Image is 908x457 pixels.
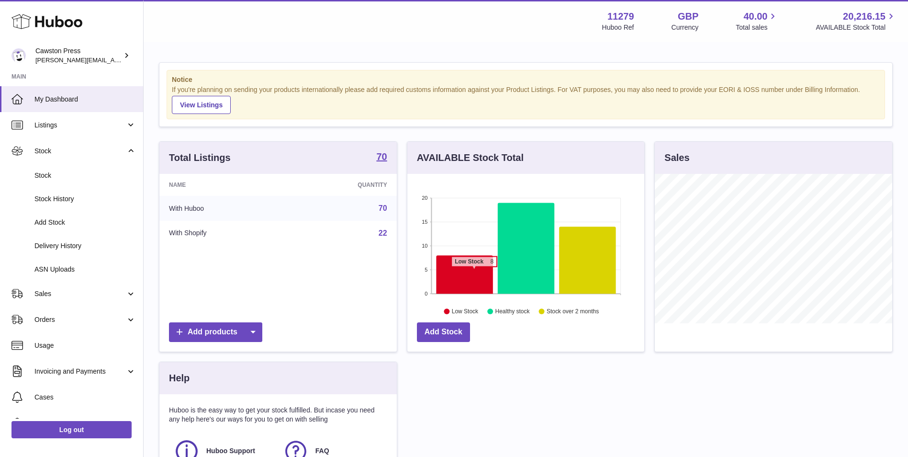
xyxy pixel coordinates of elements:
text: 0 [425,291,427,297]
strong: 11279 [607,10,634,23]
h3: Help [169,372,190,385]
h3: AVAILABLE Stock Total [417,151,524,164]
span: Cases [34,393,136,402]
a: Add Stock [417,322,470,342]
img: thomas.carson@cawstonpress.com [11,48,26,63]
span: [PERSON_NAME][EMAIL_ADDRESS][PERSON_NAME][DOMAIN_NAME] [35,56,243,64]
td: With Huboo [159,196,287,221]
p: Huboo is the easy way to get your stock fulfilled. But incase you need any help here's our ways f... [169,406,387,424]
span: Total sales [736,23,778,32]
div: Cawston Press [35,46,122,65]
span: Add Stock [34,218,136,227]
div: Huboo Ref [602,23,634,32]
a: View Listings [172,96,231,114]
text: 20 [422,195,427,201]
span: My Dashboard [34,95,136,104]
span: AVAILABLE Stock Total [816,23,897,32]
tspan: Low Stock [455,258,483,265]
text: 15 [422,219,427,225]
strong: Notice [172,75,880,84]
text: Healthy stock [495,308,530,315]
strong: GBP [678,10,698,23]
a: Add products [169,322,262,342]
span: Stock [34,147,126,156]
th: Quantity [287,174,396,196]
span: Listings [34,121,126,130]
span: Delivery History [34,241,136,251]
span: Invoicing and Payments [34,367,126,376]
th: Name [159,174,287,196]
td: With Shopify [159,221,287,246]
a: Log out [11,421,132,438]
span: Sales [34,289,126,298]
span: Stock History [34,194,136,204]
span: ASN Uploads [34,265,136,274]
a: 40.00 Total sales [736,10,778,32]
a: 22 [379,229,387,237]
text: Low Stock [452,308,479,315]
span: Orders [34,315,126,324]
a: 70 [379,204,387,212]
span: Huboo Support [206,446,255,456]
div: Currency [672,23,699,32]
tspan: 8 [490,258,493,265]
a: 70 [376,152,387,163]
span: Stock [34,171,136,180]
a: 20,216.15 AVAILABLE Stock Total [816,10,897,32]
text: Stock over 2 months [547,308,599,315]
span: 40.00 [743,10,767,23]
span: Usage [34,341,136,350]
h3: Sales [664,151,689,164]
div: If you're planning on sending your products internationally please add required customs informati... [172,85,880,114]
span: FAQ [315,446,329,456]
text: 5 [425,267,427,273]
h3: Total Listings [169,151,231,164]
span: 20,216.15 [843,10,886,23]
text: 10 [422,243,427,249]
strong: 70 [376,152,387,161]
